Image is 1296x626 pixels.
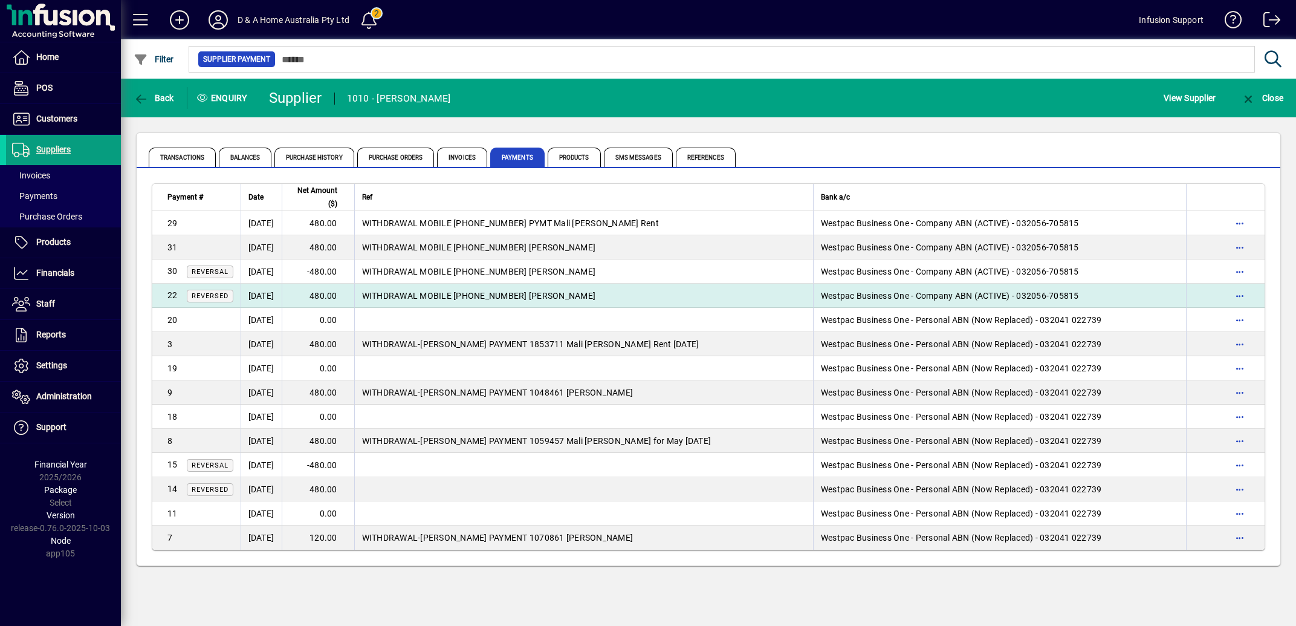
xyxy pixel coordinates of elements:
[6,206,121,227] a: Purchase Orders
[1228,87,1296,109] app-page-header-button: Close enquiry
[241,477,282,501] td: [DATE]
[676,148,736,167] span: References
[282,453,354,477] td: -480.00
[6,382,121,412] a: Administration
[167,412,178,422] span: 18
[203,53,270,65] span: Supplier Payment
[1161,87,1219,109] button: View Supplier
[1230,359,1249,378] button: More options
[134,93,174,103] span: Back
[241,284,282,308] td: [DATE]
[1230,286,1249,305] button: More options
[167,266,178,276] span: 30
[282,259,354,284] td: -480.00
[362,291,596,301] span: WITHDRAWAL MOBILE [PHONE_NUMBER] [PERSON_NAME]
[282,380,354,405] td: 480.00
[821,218,1079,228] span: Westpac Business One - Company ABN (ACTIVE) - 032056-705815
[362,191,806,204] div: Ref
[282,308,354,332] td: 0.00
[1230,310,1249,330] button: More options
[241,429,282,453] td: [DATE]
[821,191,1179,204] div: Bank a/c
[131,87,177,109] button: Back
[362,267,596,276] span: WITHDRAWAL MOBILE [PHONE_NUMBER] [PERSON_NAME]
[36,299,55,308] span: Staff
[282,501,354,526] td: 0.00
[821,436,1102,446] span: Westpac Business One - Personal ABN (Now Replaced) - 032041 022739
[282,332,354,356] td: 480.00
[167,191,233,204] div: Payment #
[6,258,121,289] a: Financials
[241,235,282,259] td: [DATE]
[36,83,53,93] span: POS
[219,148,271,167] span: Balances
[1238,87,1286,109] button: Close
[282,405,354,429] td: 0.00
[548,148,601,167] span: Products
[12,171,50,180] span: Invoices
[269,88,322,108] div: Supplier
[6,412,121,443] a: Support
[821,509,1102,518] span: Westpac Business One - Personal ABN (Now Replaced) - 032041 022739
[821,484,1102,494] span: Westpac Business One - Personal ABN (Now Replaced) - 032041 022739
[282,211,354,235] td: 480.00
[192,268,228,276] span: Reversal
[167,243,178,252] span: 31
[187,88,260,108] div: Enquiry
[1230,262,1249,281] button: More options
[362,436,711,446] span: WITHDRAWAL-[PERSON_NAME] PAYMENT 1059457 Mali [PERSON_NAME] for May [DATE]
[1230,214,1249,233] button: More options
[241,259,282,284] td: [DATE]
[36,237,71,247] span: Products
[167,191,203,204] span: Payment #
[604,148,673,167] span: SMS Messages
[821,388,1102,397] span: Westpac Business One - Personal ABN (Now Replaced) - 032041 022739
[36,145,71,154] span: Suppliers
[134,54,174,64] span: Filter
[282,356,354,380] td: 0.00
[1230,238,1249,257] button: More options
[248,191,274,204] div: Date
[167,218,178,228] span: 29
[6,289,121,319] a: Staff
[36,114,77,123] span: Customers
[6,186,121,206] a: Payments
[241,380,282,405] td: [DATE]
[362,388,633,397] span: WITHDRAWAL-[PERSON_NAME] PAYMENT 1048461 [PERSON_NAME]
[6,320,121,350] a: Reports
[241,308,282,332] td: [DATE]
[1139,10,1204,30] div: Infusion Support
[167,364,178,373] span: 19
[192,486,228,494] span: Reversed
[199,9,238,31] button: Profile
[167,339,172,349] span: 3
[821,339,1102,349] span: Westpac Business One - Personal ABN (Now Replaced) - 032041 022739
[6,104,121,134] a: Customers
[357,148,435,167] span: Purchase Orders
[347,89,451,108] div: 1010 - [PERSON_NAME]
[821,315,1102,325] span: Westpac Business One - Personal ABN (Now Replaced) - 032041 022739
[490,148,545,167] span: Payments
[36,391,92,401] span: Administration
[1164,88,1216,108] span: View Supplier
[238,10,349,30] div: D & A Home Australia Pty Ltd
[290,184,348,210] div: Net Amount ($)
[36,422,66,432] span: Support
[1230,431,1249,451] button: More options
[362,533,633,543] span: WITHDRAWAL-[PERSON_NAME] PAYMENT 1070861 [PERSON_NAME]
[282,235,354,259] td: 480.00
[192,461,228,469] span: Reversal
[241,356,282,380] td: [DATE]
[241,526,282,550] td: [DATE]
[160,9,199,31] button: Add
[821,191,850,204] span: Bank a/c
[241,501,282,526] td: [DATE]
[437,148,487,167] span: Invoices
[1241,93,1283,103] span: Close
[12,191,57,201] span: Payments
[241,211,282,235] td: [DATE]
[241,453,282,477] td: [DATE]
[821,412,1102,422] span: Westpac Business One - Personal ABN (Now Replaced) - 032041 022739
[167,460,178,469] span: 15
[1230,528,1249,547] button: More options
